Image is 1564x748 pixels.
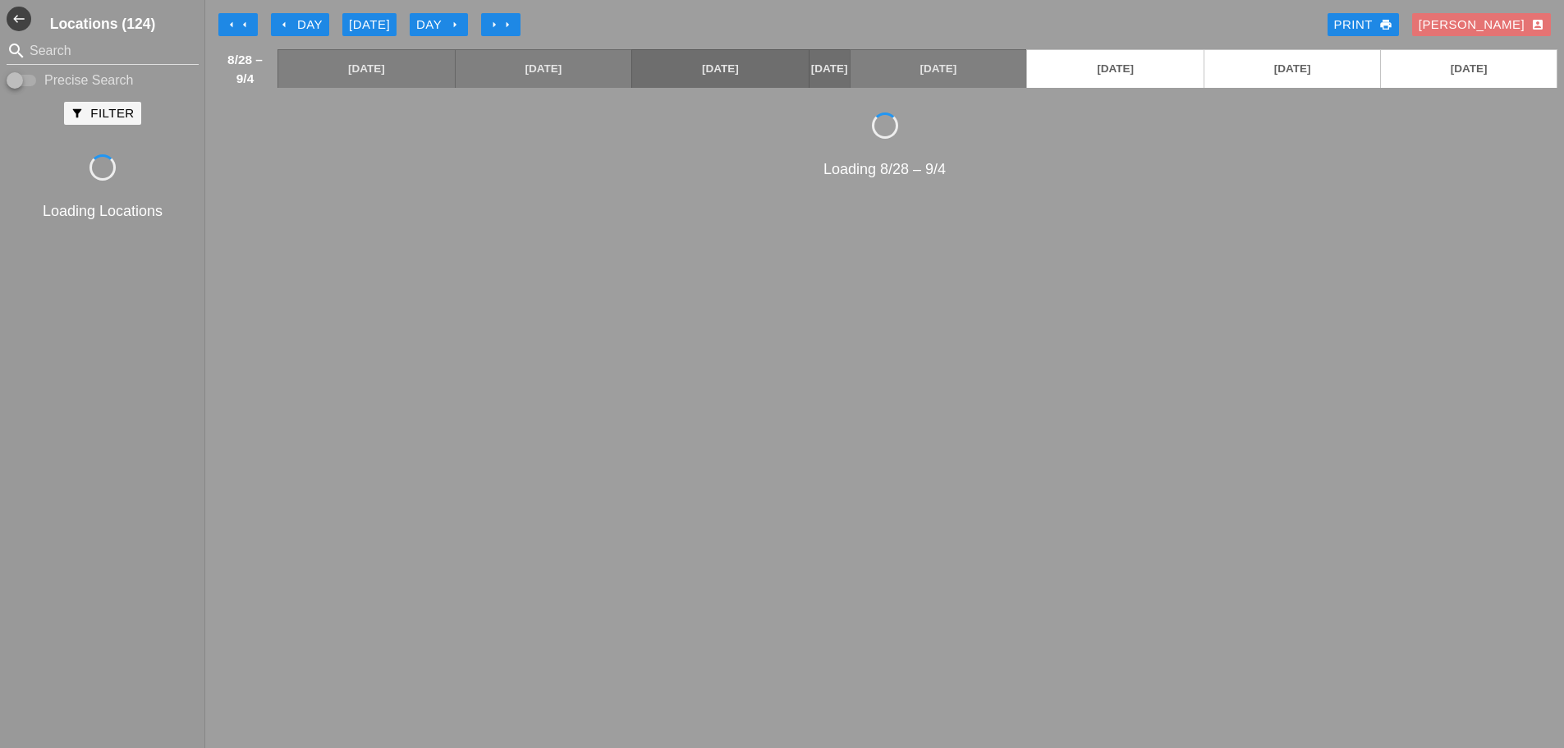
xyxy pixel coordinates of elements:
label: Precise Search [44,72,134,89]
i: search [7,41,26,61]
i: arrow_right [488,18,501,31]
div: Print [1334,16,1392,34]
i: print [1379,18,1392,31]
div: Day [416,16,461,34]
div: Loading Locations [3,200,202,223]
button: Shrink Sidebar [7,7,31,31]
i: arrow_right [448,18,461,31]
button: Day [410,13,468,36]
div: [DATE] [349,16,390,34]
a: [DATE] [278,50,455,88]
div: Filter [71,104,134,123]
i: arrow_right [501,18,514,31]
a: [DATE] [1027,50,1204,88]
button: Day [271,13,329,36]
div: Loading 8/28 – 9/4 [212,158,1557,181]
span: 8/28 – 9/4 [221,50,269,88]
a: [DATE] [632,50,809,88]
a: [DATE] [456,50,632,88]
i: filter_alt [71,107,84,120]
div: Day [277,16,323,34]
button: Move Back 1 Week [218,13,258,36]
i: arrow_left [225,18,238,31]
i: west [7,7,31,31]
a: [DATE] [1204,50,1381,88]
i: account_box [1531,18,1544,31]
button: Move Ahead 1 Week [481,13,521,36]
div: [PERSON_NAME] [1419,16,1544,34]
a: [DATE] [810,50,850,88]
div: Enable Precise search to match search terms exactly. [7,71,199,90]
i: arrow_left [277,18,291,31]
a: [DATE] [1381,50,1557,88]
button: [PERSON_NAME] [1412,13,1551,36]
input: Search [30,38,176,64]
i: arrow_left [238,18,251,31]
a: [DATE] [851,50,1027,88]
button: [DATE] [342,13,397,36]
a: Print [1328,13,1399,36]
button: Filter [64,102,140,125]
